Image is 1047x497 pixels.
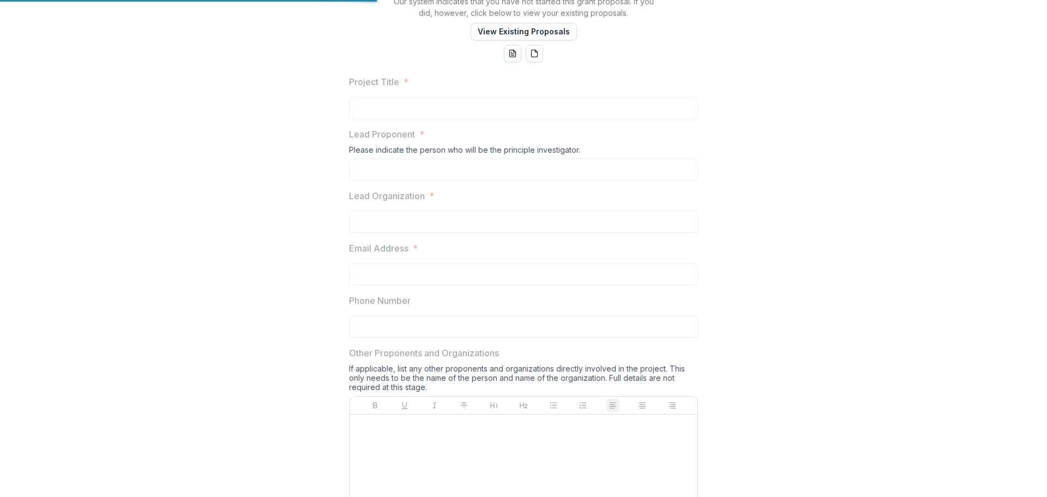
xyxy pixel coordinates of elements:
button: Underline [398,399,411,412]
button: Heading 1 [488,399,501,412]
p: Project Title [349,75,399,88]
button: Align Center [636,399,649,412]
p: Phone Number [349,294,411,307]
p: Lead Organization [349,189,425,202]
button: pdf-download [526,45,543,62]
p: Other Proponents and Organizations [349,346,499,360]
button: Heading 2 [517,399,530,412]
button: View Existing Proposals [471,23,577,40]
button: Align Right [666,399,679,412]
div: Please indicate the person who will be the principle investigator. [349,145,698,159]
button: Bold [369,399,382,412]
button: Bullet List [547,399,560,412]
button: Italicize [428,399,441,412]
button: Ordered List [576,399,589,412]
button: word-download [504,45,521,62]
p: Email Address [349,242,408,255]
button: Align Left [606,399,619,412]
div: If applicable, list any other proponents and organizations directly involved in the project. This... [349,364,698,396]
p: Lead Proponent [349,128,415,141]
button: Strike [458,399,471,412]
